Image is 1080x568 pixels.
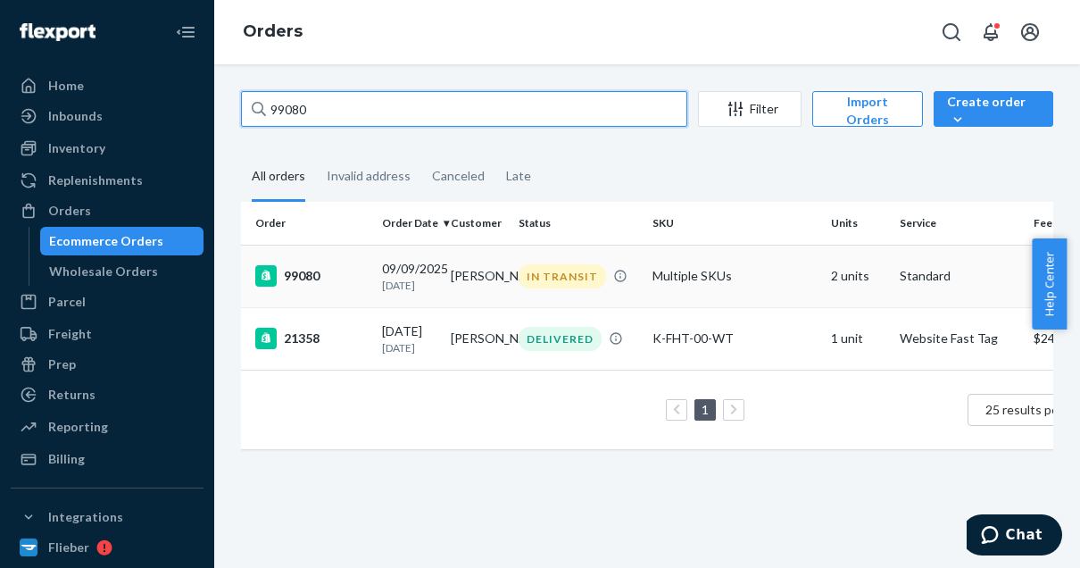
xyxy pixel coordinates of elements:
[49,263,158,280] div: Wholesale Orders
[241,202,375,245] th: Order
[48,450,85,468] div: Billing
[11,503,204,531] button: Integrations
[11,445,204,473] a: Billing
[511,202,645,245] th: Status
[451,215,505,230] div: Customer
[900,267,1019,285] p: Standard
[973,14,1009,50] button: Open notifications
[967,514,1062,559] iframe: Opens a widget where you can chat to one of our agents
[824,202,893,245] th: Units
[382,260,436,293] div: 09/09/2025
[11,166,204,195] a: Replenishments
[11,71,204,100] a: Home
[255,328,368,349] div: 21358
[168,14,204,50] button: Close Navigation
[506,153,531,199] div: Late
[698,91,802,127] button: Filter
[48,508,123,526] div: Integrations
[645,202,824,245] th: SKU
[652,330,817,347] div: K-FHT-00-WT
[375,202,444,245] th: Order Date
[900,330,1019,347] p: Website Fast Tag
[48,539,89,556] div: Flieber
[934,14,969,50] button: Open Search Box
[824,307,893,370] td: 1 unit
[382,340,436,355] p: [DATE]
[519,327,602,351] div: DELIVERED
[382,322,436,355] div: [DATE]
[893,202,1026,245] th: Service
[49,232,163,250] div: Ecommerce Orders
[11,350,204,379] a: Prep
[698,402,712,417] a: Page 1 is your current page
[48,325,92,343] div: Freight
[11,320,204,348] a: Freight
[228,6,317,58] ol: breadcrumbs
[519,264,606,288] div: IN TRANSIT
[40,227,204,255] a: Ecommerce Orders
[48,418,108,436] div: Reporting
[48,355,76,373] div: Prep
[1012,14,1048,50] button: Open account menu
[48,171,143,189] div: Replenishments
[1032,238,1067,330] button: Help Center
[20,23,96,41] img: Flexport logo
[444,307,512,370] td: [PERSON_NAME]
[48,293,86,311] div: Parcel
[444,245,512,307] td: [PERSON_NAME]
[243,21,303,41] a: Orders
[11,196,204,225] a: Orders
[40,257,204,286] a: Wholesale Orders
[48,107,103,125] div: Inbounds
[241,91,687,127] input: Search orders
[11,413,204,441] a: Reporting
[11,533,204,562] a: Flieber
[382,278,436,293] p: [DATE]
[934,91,1053,127] button: Create order
[11,380,204,409] a: Returns
[252,153,305,202] div: All orders
[255,265,368,287] div: 99080
[327,153,411,199] div: Invalid address
[432,153,485,199] div: Canceled
[947,93,1040,129] div: Create order
[48,139,105,157] div: Inventory
[11,134,204,163] a: Inventory
[812,91,923,127] button: Import Orders
[699,100,801,118] div: Filter
[11,102,204,130] a: Inbounds
[824,245,893,307] td: 2 units
[645,245,824,307] td: Multiple SKUs
[11,288,204,316] a: Parcel
[48,77,84,95] div: Home
[48,386,96,404] div: Returns
[48,202,91,220] div: Orders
